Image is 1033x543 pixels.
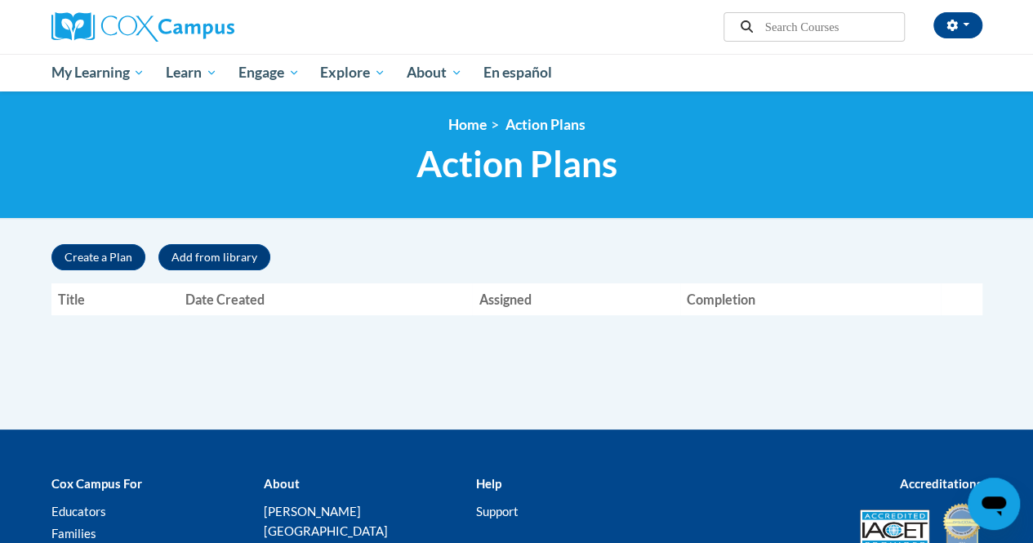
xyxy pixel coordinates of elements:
button: Create a Plan [51,244,145,270]
a: Learn [155,54,228,91]
a: My Learning [41,54,156,91]
input: Search Courses [764,17,894,37]
button: Add from library [158,244,270,270]
a: En español [473,56,563,90]
th: Date Created [179,283,473,315]
span: About [407,63,462,82]
a: Families [51,526,96,541]
b: Help [475,476,501,491]
a: Explore [309,54,396,91]
th: Completion [680,283,940,315]
b: Accreditations [900,476,982,491]
span: Action Plans [505,116,586,133]
a: About [396,54,473,91]
span: Learn [166,63,217,82]
iframe: Button to launch messaging window [968,478,1020,530]
th: Title [51,283,179,315]
a: Home [448,116,487,133]
span: En español [483,64,551,81]
span: Action Plans [416,142,617,185]
th: Assigned [472,283,680,315]
div: Main menu [39,54,995,91]
img: Cox Campus [51,12,234,42]
button: Search [734,17,759,37]
b: Cox Campus For [51,476,142,491]
a: Educators [51,504,106,519]
span: My Learning [51,63,145,82]
a: Engage [228,54,310,91]
a: Support [475,504,518,519]
button: Account Settings [933,12,982,38]
span: Engage [238,63,300,82]
span: Explore [320,63,385,82]
b: About [263,476,299,491]
a: [PERSON_NAME][GEOGRAPHIC_DATA] [263,504,387,538]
